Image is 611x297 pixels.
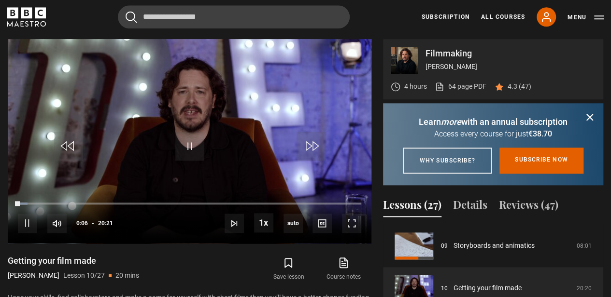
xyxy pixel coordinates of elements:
button: Lessons (27) [383,197,441,217]
i: more [441,117,461,127]
button: Save lesson [261,255,316,283]
button: Pause [18,214,37,233]
p: Learn with an annual subscription [395,115,592,128]
a: 64 page PDF [435,81,486,92]
span: 20:21 [98,215,113,232]
p: Filmmaking [426,49,596,58]
a: Subscription [422,13,469,21]
p: [PERSON_NAME] [426,62,596,72]
a: All Courses [481,13,525,21]
div: Current quality: 720p [284,214,303,233]
a: Storyboards and animatics [454,241,535,251]
div: Progress Bar [18,202,361,204]
span: €38.70 [528,129,552,138]
p: 4.3 (47) [508,81,531,92]
p: 20 mins [115,270,139,281]
button: Submit the search query [126,11,137,23]
a: Course notes [316,255,371,283]
span: auto [284,214,303,233]
svg: BBC Maestro [7,7,46,27]
p: 4 hours [404,81,427,92]
h1: Getting your film made [8,255,139,267]
button: Captions [313,214,332,233]
button: Toggle navigation [568,13,604,22]
button: Mute [47,214,67,233]
p: [PERSON_NAME] [8,270,59,281]
p: Lesson 10/27 [63,270,105,281]
video-js: Video Player [8,39,371,243]
span: - [92,220,94,227]
button: Details [453,197,487,217]
button: Next Lesson [225,214,244,233]
a: Subscribe now [499,148,583,174]
button: Reviews (47) [499,197,558,217]
span: 0:06 [76,215,88,232]
a: Getting your film made [454,283,522,293]
button: Playback Rate [254,213,273,232]
input: Search [118,5,350,28]
p: Access every course for just [395,128,592,140]
button: Fullscreen [342,214,361,233]
a: Why subscribe? [403,148,492,174]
